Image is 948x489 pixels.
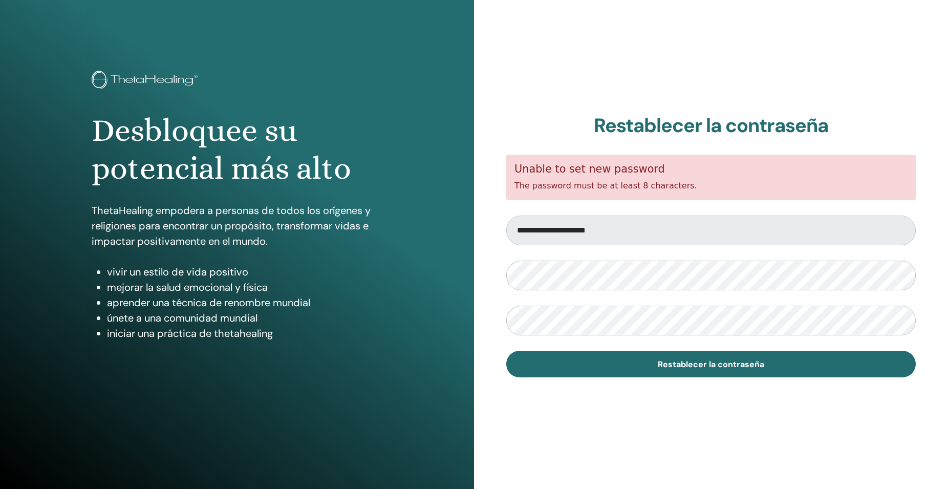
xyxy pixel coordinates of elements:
li: vivir un estilo de vida positivo [107,264,382,280]
li: iniciar una práctica de thetahealing [107,326,382,341]
h1: Desbloquee su potencial más alto [92,112,382,188]
h5: Unable to set new password [514,163,908,176]
span: Restablecer la contraseña [658,359,764,370]
li: mejorar la salud emocional y física [107,280,382,295]
h2: Restablecer la contraseña [506,114,916,138]
p: ThetaHealing empodera a personas de todos los orígenes y religiones para encontrar un propósito, ... [92,203,382,249]
li: aprender una técnica de renombre mundial [107,295,382,310]
div: The password must be at least 8 characters. [506,155,916,200]
li: únete a una comunidad mundial [107,310,382,326]
button: Restablecer la contraseña [506,351,916,377]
